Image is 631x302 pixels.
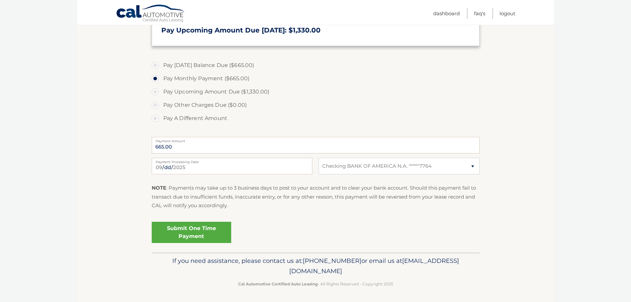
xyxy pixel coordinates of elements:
[303,257,361,265] span: [PHONE_NUMBER]
[152,98,480,112] label: Pay Other Charges Due ($0.00)
[474,8,485,19] a: FAQ's
[161,26,470,34] h3: Pay Upcoming Amount Due [DATE]: $1,330.00
[152,184,480,210] p: : Payments may take up to 3 business days to post to your account and to clear your bank account....
[152,185,166,191] strong: NOTE
[156,280,475,287] p: - All Rights Reserved - Copyright 2025
[152,85,480,98] label: Pay Upcoming Amount Due ($1,330.00)
[152,137,480,153] input: Payment Amount
[152,72,480,85] label: Pay Monthly Payment ($665.00)
[152,158,312,174] input: Payment Date
[152,158,312,163] label: Payment Processing Date
[152,222,231,243] a: Submit One Time Payment
[156,256,475,277] p: If you need assistance, please contact us at: or email us at
[152,59,480,72] label: Pay [DATE] Balance Due ($665.00)
[152,137,480,142] label: Payment Amount
[116,4,185,24] a: Cal Automotive
[238,281,318,286] strong: Cal Automotive Certified Auto Leasing
[500,8,515,19] a: Logout
[152,112,480,125] label: Pay A Different Amount
[433,8,460,19] a: Dashboard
